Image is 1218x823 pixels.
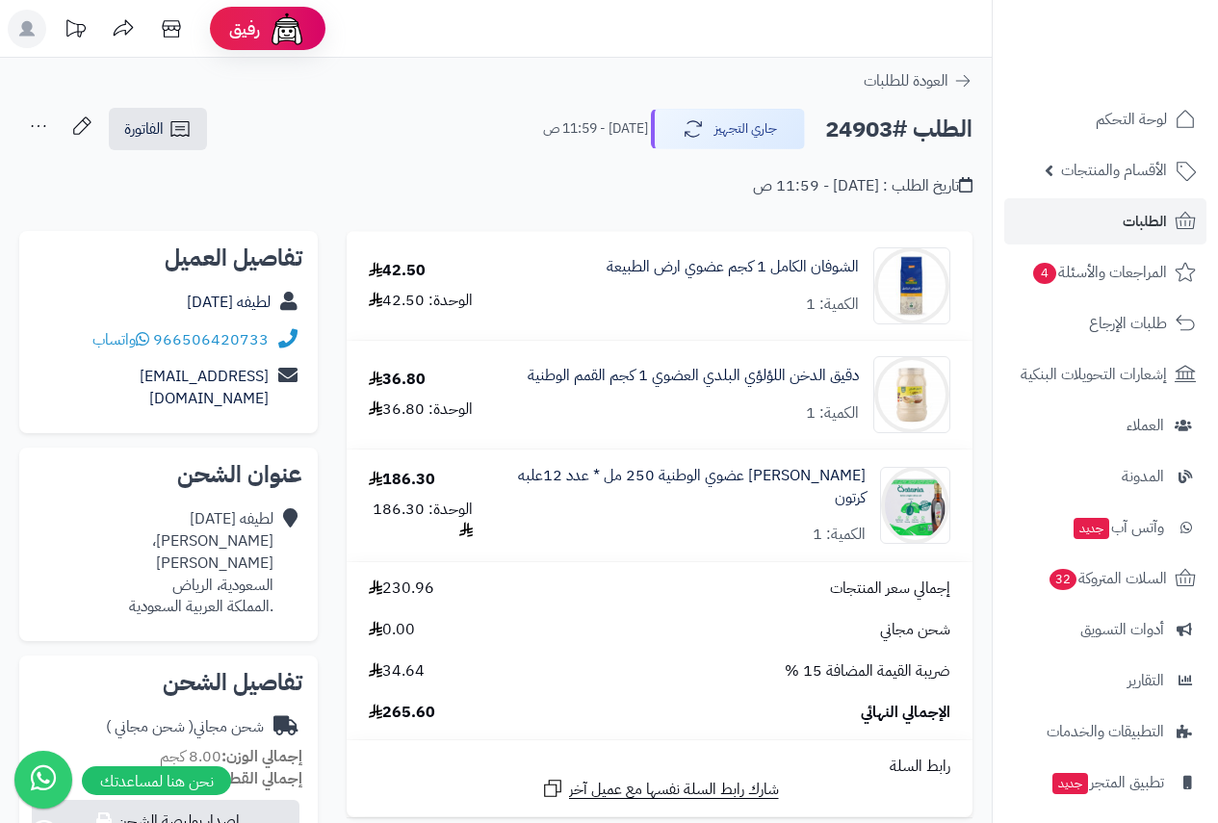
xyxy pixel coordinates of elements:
[35,463,302,486] h2: عنوان الشحن
[51,10,99,53] a: تحديثات المنصة
[528,365,859,387] a: دقيق الدخن اللؤلؤي البلدي العضوي 1 كجم القمم الوطنية
[1004,300,1206,347] a: طلبات الإرجاع
[1004,504,1206,551] a: وآتس آبجديد
[753,175,972,197] div: تاريخ الطلب : [DATE] - 11:59 ص
[1048,565,1167,592] span: السلات المتروكة
[1004,249,1206,296] a: المراجعات والأسئلة4
[1052,773,1088,794] span: جديد
[881,467,949,544] img: 1742161437-%D8%B2%D9%8A%D8%AA%20%D8%B2%D9%8A%D8%AA%D9%88%D9%86%20%D8%A7%D9%84%D9%88%D8%B7%D9%86%D...
[1074,518,1109,539] span: جديد
[140,365,269,410] a: [EMAIL_ADDRESS][DOMAIN_NAME]
[806,294,859,316] div: الكمية: 1
[35,508,273,618] div: لطيفه [DATE] [PERSON_NAME]، [PERSON_NAME] السعودية، الرياض .المملكة العربية السعودية
[1004,351,1206,398] a: إشعارات التحويلات البنكية
[607,256,859,278] a: الشوفان الكامل 1 كجم عضوي ارض الطبيعة
[874,356,949,433] img: 1744004598-6281000897041-90x90.jpg
[268,10,306,48] img: ai-face.png
[1004,402,1206,449] a: العملاء
[221,745,302,768] strong: إجمالي الوزن:
[1080,616,1164,643] span: أدوات التسويق
[153,328,269,351] a: 966506420733
[369,499,473,543] div: الوحدة: 186.30
[825,110,972,149] h2: الطلب #24903
[187,291,271,314] a: لطيفه [DATE]
[1004,198,1206,244] a: الطلبات
[229,17,260,40] span: رفيق
[160,745,302,768] small: 8.00 كجم
[369,702,435,724] span: 265.60
[369,290,473,312] div: الوحدة: 42.50
[1033,263,1056,284] span: 4
[1127,667,1164,694] span: التقارير
[1021,361,1167,388] span: إشعارات التحويلات البنكية
[569,779,779,801] span: شارك رابط السلة نفسها مع عميل آخر
[369,660,425,682] span: 34.64
[369,578,434,600] span: 230.96
[1087,52,1200,92] img: logo-2.png
[106,715,194,738] span: ( شحن مجاني )
[92,328,149,351] a: واتساب
[1123,208,1167,235] span: الطلبات
[1047,718,1164,745] span: التطبيقات والخدمات
[1127,412,1164,439] span: العملاء
[517,465,866,509] a: [PERSON_NAME] عضوي الوطنية 250 مل * عدد 12علبه كرتون
[874,247,949,324] img: 1688557057-wg_oats_-_front-90x90.jpg
[1004,708,1206,755] a: التطبيقات والخدمات
[1050,569,1076,590] span: 32
[35,671,302,694] h2: تفاصيل الشحن
[169,767,302,790] small: 3 قطعة
[1004,759,1206,806] a: تطبيق المتجرجديد
[1096,106,1167,133] span: لوحة التحكم
[1004,606,1206,653] a: أدوات التسويق
[1004,453,1206,500] a: المدونة
[1004,555,1206,602] a: السلات المتروكة32
[369,469,435,491] div: 186.30
[106,716,264,738] div: شحن مجاني
[369,619,415,641] span: 0.00
[864,69,972,92] a: العودة للطلبات
[864,69,948,92] span: العودة للطلبات
[830,578,950,600] span: إجمالي سعر المنتجات
[354,756,965,778] div: رابط السلة
[35,246,302,270] h2: تفاصيل العميل
[1072,514,1164,541] span: وآتس آب
[543,119,648,139] small: [DATE] - 11:59 ص
[109,108,207,150] a: الفاتورة
[216,767,302,790] strong: إجمالي القطع:
[1089,310,1167,337] span: طلبات الإرجاع
[1004,96,1206,142] a: لوحة التحكم
[369,369,426,391] div: 36.80
[813,524,866,546] div: الكمية: 1
[1061,157,1167,184] span: الأقسام والمنتجات
[651,109,805,149] button: جاري التجهيز
[1004,657,1206,704] a: التقارير
[541,777,779,801] a: شارك رابط السلة نفسها مع عميل آخر
[124,117,164,141] span: الفاتورة
[369,399,473,421] div: الوحدة: 36.80
[861,702,950,724] span: الإجمالي النهائي
[1122,463,1164,490] span: المدونة
[880,619,950,641] span: شحن مجاني
[806,402,859,424] div: الكمية: 1
[785,660,950,682] span: ضريبة القيمة المضافة 15 %
[369,260,426,282] div: 42.50
[1031,259,1167,286] span: المراجعات والأسئلة
[1050,769,1164,796] span: تطبيق المتجر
